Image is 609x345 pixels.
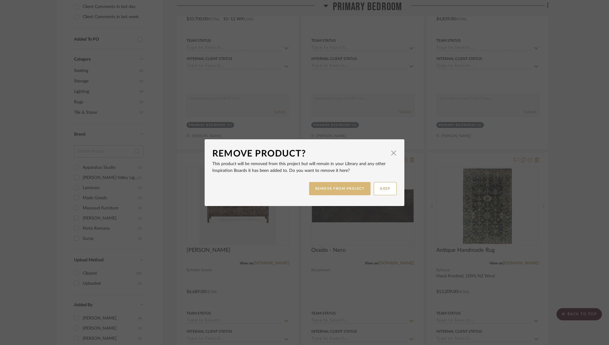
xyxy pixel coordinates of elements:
button: REMOVE FROM PROJECT [309,182,371,195]
button: Close [387,147,400,159]
div: Remove Product? [212,147,387,161]
button: KEEP [374,182,397,195]
dialog-header: Remove Product? [212,147,397,161]
p: This product will be removed from this project but will remain in your Library and any other Insp... [212,161,397,174]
